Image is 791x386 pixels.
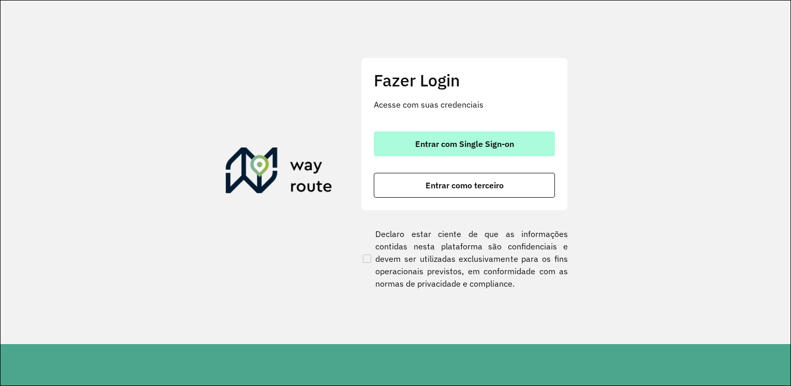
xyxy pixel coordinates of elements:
img: Roteirizador AmbevTech [226,147,332,197]
button: button [374,131,555,156]
h2: Fazer Login [374,70,555,90]
p: Acesse com suas credenciais [374,98,555,111]
button: button [374,173,555,198]
span: Entrar como terceiro [426,181,504,189]
span: Entrar com Single Sign-on [415,140,514,148]
label: Declaro estar ciente de que as informações contidas nesta plataforma são confidenciais e devem se... [361,228,568,290]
